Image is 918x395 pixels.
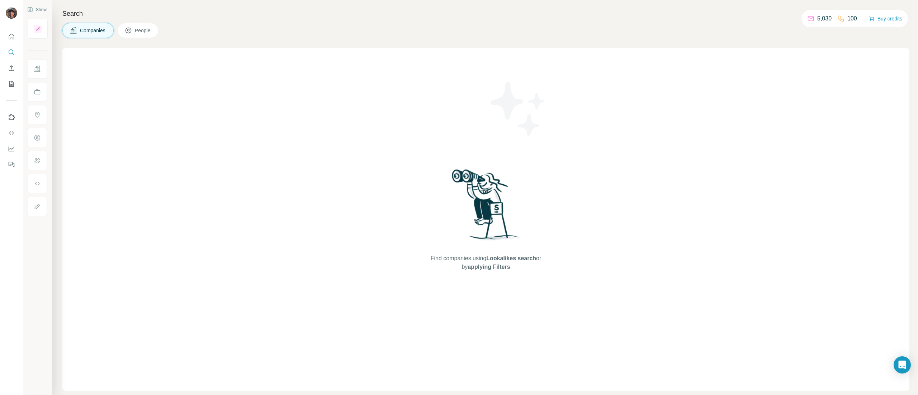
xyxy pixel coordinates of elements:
[6,142,17,155] button: Dashboard
[6,127,17,139] button: Use Surfe API
[22,4,52,15] button: Show
[6,158,17,171] button: Feedback
[6,111,17,124] button: Use Surfe on LinkedIn
[429,254,543,271] span: Find companies using or by
[894,356,911,373] div: Open Intercom Messenger
[6,7,17,19] img: Avatar
[6,46,17,59] button: Search
[449,167,523,247] img: Surfe Illustration - Woman searching with binoculars
[817,14,832,23] p: 5,030
[135,27,151,34] span: People
[6,30,17,43] button: Quick start
[869,14,902,24] button: Buy credits
[80,27,106,34] span: Companies
[62,9,909,19] h4: Search
[847,14,857,23] p: 100
[486,255,536,261] span: Lookalikes search
[6,77,17,90] button: My lists
[486,77,550,141] img: Surfe Illustration - Stars
[6,62,17,75] button: Enrich CSV
[468,264,510,270] span: applying Filters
